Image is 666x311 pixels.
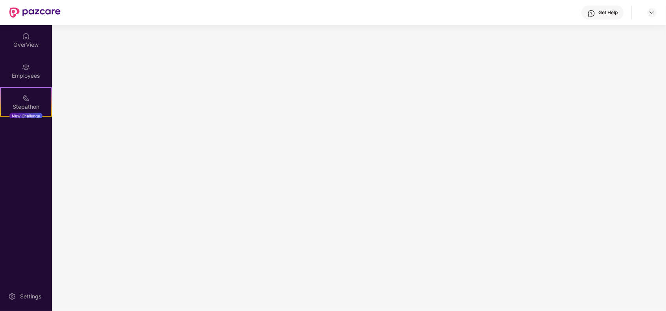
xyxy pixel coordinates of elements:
[9,7,61,18] img: New Pazcare Logo
[22,32,30,40] img: svg+xml;base64,PHN2ZyBpZD0iSG9tZSIgeG1sbnM9Imh0dHA6Ly93d3cudzMub3JnLzIwMDAvc3ZnIiB3aWR0aD0iMjAiIG...
[598,9,618,16] div: Get Help
[22,63,30,71] img: svg+xml;base64,PHN2ZyBpZD0iRW1wbG95ZWVzIiB4bWxucz0iaHR0cDovL3d3dy53My5vcmcvMjAwMC9zdmciIHdpZHRoPS...
[22,94,30,102] img: svg+xml;base64,PHN2ZyB4bWxucz0iaHR0cDovL3d3dy53My5vcmcvMjAwMC9zdmciIHdpZHRoPSIyMSIgaGVpZ2h0PSIyMC...
[9,113,42,119] div: New Challenge
[18,293,44,300] div: Settings
[649,9,655,16] img: svg+xml;base64,PHN2ZyBpZD0iRHJvcGRvd24tMzJ4MzIiIHhtbG5zPSJodHRwOi8vd3d3LnczLm9yZy8yMDAwL3N2ZyIgd2...
[1,103,51,111] div: Stepathon
[8,293,16,300] img: svg+xml;base64,PHN2ZyBpZD0iU2V0dGluZy0yMHgyMCIgeG1sbnM9Imh0dHA6Ly93d3cudzMub3JnLzIwMDAvc3ZnIiB3aW...
[587,9,595,17] img: svg+xml;base64,PHN2ZyBpZD0iSGVscC0zMngzMiIgeG1sbnM9Imh0dHA6Ly93d3cudzMub3JnLzIwMDAvc3ZnIiB3aWR0aD...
